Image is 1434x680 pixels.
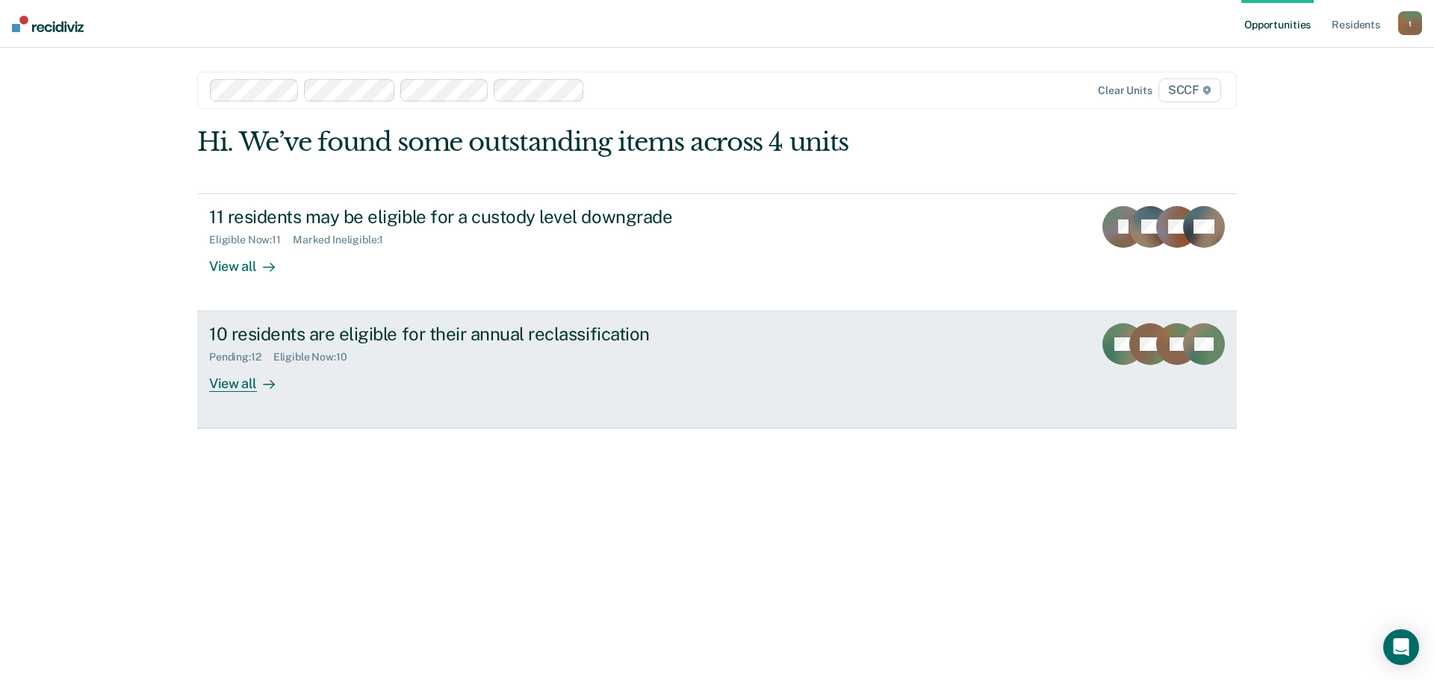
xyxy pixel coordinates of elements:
a: 10 residents are eligible for their annual reclassificationPending:12Eligible Now:10View all [197,311,1237,428]
div: Clear units [1098,84,1152,97]
div: Pending : 12 [209,351,273,364]
div: View all [209,246,293,275]
div: Open Intercom Messenger [1383,629,1419,665]
div: Hi. We’ve found some outstanding items across 4 units [197,127,1029,157]
a: 11 residents may be eligible for a custody level downgradeEligible Now:11Marked Ineligible:1View all [197,193,1237,311]
div: View all [209,364,293,393]
button: t [1398,11,1422,35]
div: Eligible Now : 10 [273,351,359,364]
div: Marked Ineligible : 1 [293,234,395,246]
div: Eligible Now : 11 [209,234,293,246]
div: 10 residents are eligible for their annual reclassification [209,323,733,345]
span: SCCF [1158,78,1221,102]
div: 11 residents may be eligible for a custody level downgrade [209,206,733,228]
img: Recidiviz [12,16,84,32]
